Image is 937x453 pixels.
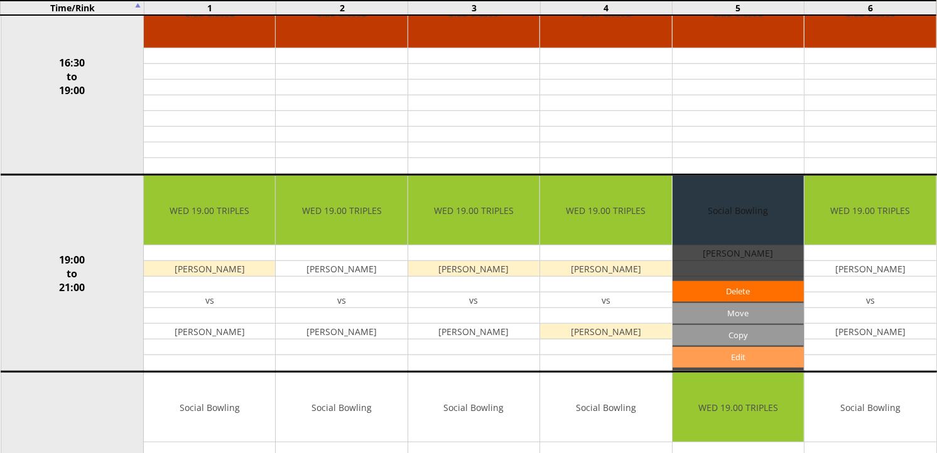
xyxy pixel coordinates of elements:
[408,176,539,245] td: WED 19.00 TRIPLES
[144,292,275,308] td: vs
[408,292,539,308] td: vs
[276,176,407,245] td: WED 19.00 TRIPLES
[408,373,539,442] td: Social Bowling
[144,176,275,245] td: WED 19.00 TRIPLES
[540,373,671,442] td: Social Bowling
[1,175,144,372] td: 19:00 to 21:00
[540,324,671,339] td: [PERSON_NAME]
[540,176,671,245] td: WED 19.00 TRIPLES
[804,176,936,245] td: WED 19.00 TRIPLES
[540,1,672,15] td: 4
[408,261,539,277] td: [PERSON_NAME]
[673,303,804,324] input: Move
[804,261,936,277] td: [PERSON_NAME]
[804,292,936,308] td: vs
[276,1,408,15] td: 2
[144,324,275,339] td: [PERSON_NAME]
[673,347,804,368] a: Edit
[276,324,407,339] td: [PERSON_NAME]
[144,1,276,15] td: 1
[408,324,539,339] td: [PERSON_NAME]
[673,373,804,442] td: WED 19.00 TRIPLES
[540,292,671,308] td: vs
[540,261,671,277] td: [PERSON_NAME]
[673,281,804,302] a: Delete
[672,1,804,15] td: 5
[276,292,407,308] td: vs
[673,325,804,346] input: Copy
[804,324,936,339] td: [PERSON_NAME]
[804,1,936,15] td: 6
[144,261,275,277] td: [PERSON_NAME]
[1,1,144,15] td: Time/Rink
[276,261,407,277] td: [PERSON_NAME]
[144,373,275,442] td: Social Bowling
[804,373,936,442] td: Social Bowling
[276,373,407,442] td: Social Bowling
[408,1,540,15] td: 3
